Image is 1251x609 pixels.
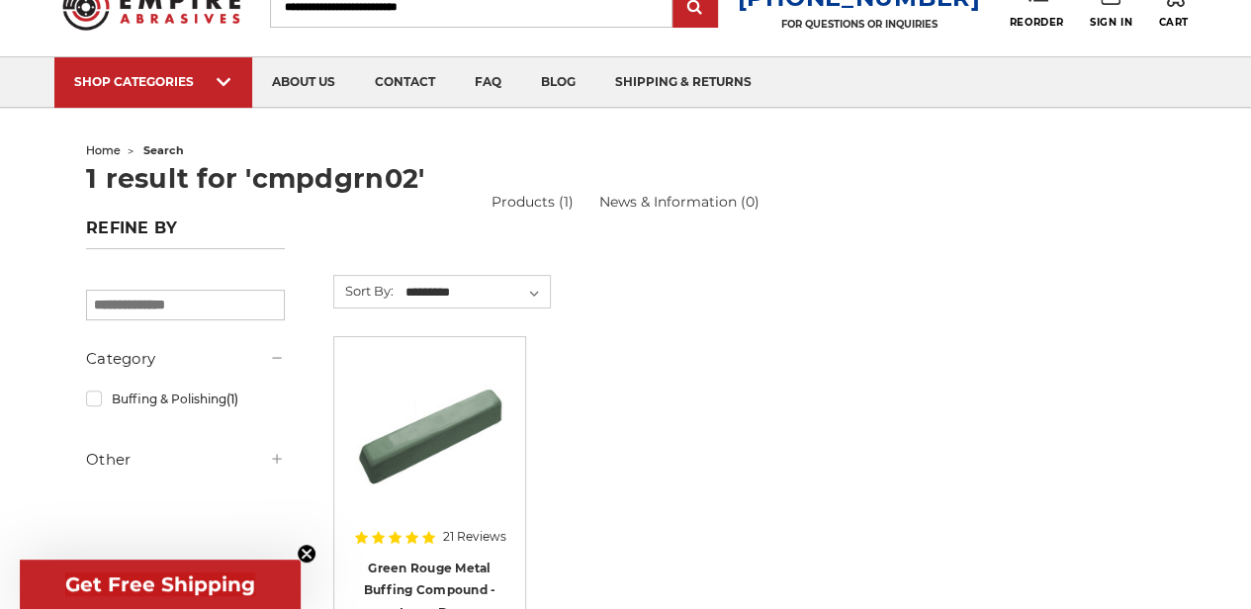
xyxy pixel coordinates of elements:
span: search [143,143,184,157]
h5: Refine by [86,218,285,249]
a: faq [455,57,521,108]
a: Green Rouge Aluminum Buffing Compound [348,351,510,513]
a: Buffing & Polishing [86,382,285,416]
span: Sign In [1090,16,1132,29]
img: Green Rouge Aluminum Buffing Compound [350,351,508,509]
a: News & Information (0) [599,192,760,213]
span: (1) [226,391,238,406]
p: FOR QUESTIONS OR INQUIRIES [737,18,980,31]
a: about us [252,57,355,108]
a: shipping & returns [595,57,771,108]
h5: Other [86,448,285,472]
div: Get Free ShippingClose teaser [20,560,301,609]
a: contact [355,57,455,108]
a: home [86,143,121,157]
h1: 1 result for 'cmpdgrn02' [86,165,1165,192]
span: Get Free Shipping [65,572,255,596]
label: Sort By: [334,276,394,305]
div: SHOP CATEGORIES [74,74,232,89]
span: Reorder [1010,16,1064,29]
select: Sort By: [402,278,550,307]
a: blog [521,57,595,108]
button: Close teaser [297,544,316,564]
span: 21 Reviews [442,531,505,543]
a: Products (1) [491,193,574,211]
span: Cart [1159,16,1189,29]
h5: Category [86,347,285,371]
